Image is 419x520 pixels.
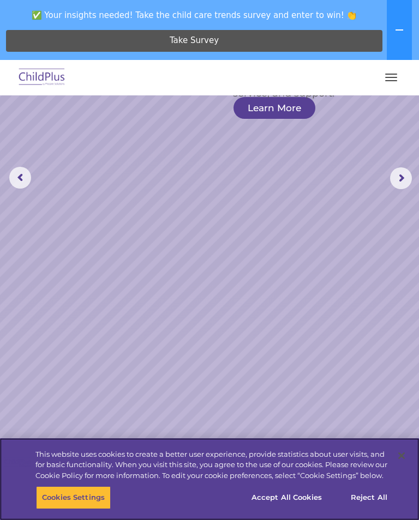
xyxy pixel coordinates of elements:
button: Reject All [335,486,403,509]
button: Close [390,444,414,468]
span: ✅ Your insights needed! Take the child care trends survey and enter to win! 👏 [4,4,385,26]
a: Take Survey [6,30,382,52]
span: Take Survey [170,31,219,50]
button: Accept All Cookies [246,486,328,509]
img: ChildPlus by Procare Solutions [16,65,68,90]
a: Learn More [234,97,315,119]
div: This website uses cookies to create a better user experience, provide statistics about user visit... [35,449,390,481]
rs-layer: Simplify the day-to-day challenges of Head Start operations with outstanding software, service, a... [233,44,355,99]
button: Cookies Settings [36,486,111,509]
